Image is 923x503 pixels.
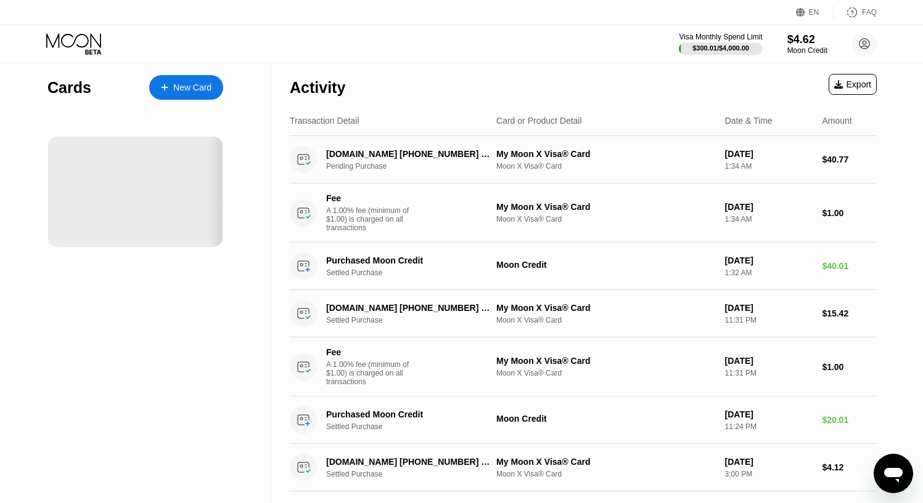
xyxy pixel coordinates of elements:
[725,457,813,467] div: [DATE]
[326,422,503,431] div: Settled Purchase
[822,261,877,271] div: $40.01
[290,444,877,491] div: [DOMAIN_NAME] [PHONE_NUMBER] USSettled PurchaseMy Moon X Visa® CardMoon X Visa® Card[DATE]3:00 PM...
[496,162,715,171] div: Moon X Visa® Card
[862,8,877,17] div: FAQ
[47,79,91,97] div: Cards
[496,202,715,212] div: My Moon X Visa® Card
[822,155,877,164] div: $40.77
[496,116,582,126] div: Card or Product Detail
[725,162,813,171] div: 1:34 AM
[326,347,412,357] div: Fee
[725,202,813,212] div: [DATE]
[496,215,715,223] div: Moon X Visa® Card
[290,337,877,396] div: FeeA 1.00% fee (minimum of $1.00) is charged on all transactionsMy Moon X Visa® CardMoon X Visa® ...
[326,268,503,277] div: Settled Purchase
[326,470,503,478] div: Settled Purchase
[173,82,211,93] div: New Card
[496,149,715,159] div: My Moon X Visa® Card
[829,74,877,95] div: Export
[822,308,877,318] div: $15.42
[725,268,813,277] div: 1:32 AM
[496,356,715,366] div: My Moon X Visa® Card
[822,462,877,472] div: $4.12
[290,79,345,97] div: Activity
[149,75,223,100] div: New Card
[326,316,503,324] div: Settled Purchase
[787,46,827,55] div: Moon Credit
[496,470,715,478] div: Moon X Visa® Card
[725,470,813,478] div: 3:00 PM
[496,369,715,377] div: Moon X Visa® Card
[787,33,827,46] div: $4.62
[796,6,834,18] div: EN
[290,243,877,290] div: Purchased Moon CreditSettled PurchaseMoon Credit[DATE]1:32 AM$40.01
[496,414,715,424] div: Moon Credit
[290,396,877,444] div: Purchased Moon CreditSettled PurchaseMoon Credit[DATE]11:24 PM$20.01
[725,422,813,431] div: 11:24 PM
[809,8,819,17] div: EN
[725,303,813,313] div: [DATE]
[725,116,773,126] div: Date & Time
[874,454,913,493] iframe: Button to launch messaging window
[679,33,762,41] div: Visa Monthly Spend Limit
[326,303,491,313] div: [DOMAIN_NAME] [PHONE_NUMBER] US
[787,33,827,55] div: $4.62Moon Credit
[725,256,813,265] div: [DATE]
[822,116,851,126] div: Amount
[725,356,813,366] div: [DATE]
[822,362,877,372] div: $1.00
[679,33,762,55] div: Visa Monthly Spend Limit$300.01/$4,000.00
[834,6,877,18] div: FAQ
[326,193,412,203] div: Fee
[326,360,419,386] div: A 1.00% fee (minimum of $1.00) is charged on all transactions
[326,256,491,265] div: Purchased Moon Credit
[290,183,877,243] div: FeeA 1.00% fee (minimum of $1.00) is charged on all transactionsMy Moon X Visa® CardMoon X Visa® ...
[326,149,491,159] div: [DOMAIN_NAME] [PHONE_NUMBER] US
[834,79,871,89] div: Export
[326,409,491,419] div: Purchased Moon Credit
[725,409,813,419] div: [DATE]
[496,316,715,324] div: Moon X Visa® Card
[326,457,491,467] div: [DOMAIN_NAME] [PHONE_NUMBER] US
[326,206,419,232] div: A 1.00% fee (minimum of $1.00) is charged on all transactions
[725,215,813,223] div: 1:34 AM
[822,415,877,425] div: $20.01
[822,208,877,218] div: $1.00
[326,162,503,171] div: Pending Purchase
[725,149,813,159] div: [DATE]
[692,44,749,52] div: $300.01 / $4,000.00
[290,116,359,126] div: Transaction Detail
[290,290,877,337] div: [DOMAIN_NAME] [PHONE_NUMBER] USSettled PurchaseMy Moon X Visa® CardMoon X Visa® Card[DATE]11:31 P...
[496,457,715,467] div: My Moon X Visa® Card
[496,260,715,270] div: Moon Credit
[725,369,813,377] div: 11:31 PM
[496,303,715,313] div: My Moon X Visa® Card
[290,136,877,183] div: [DOMAIN_NAME] [PHONE_NUMBER] USPending PurchaseMy Moon X Visa® CardMoon X Visa® Card[DATE]1:34 AM...
[725,316,813,324] div: 11:31 PM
